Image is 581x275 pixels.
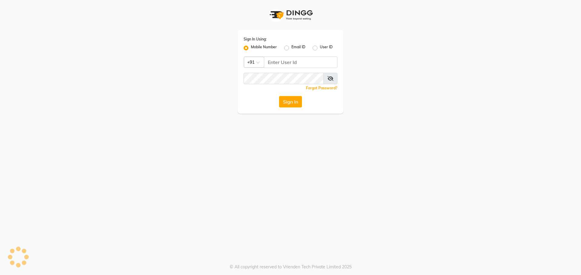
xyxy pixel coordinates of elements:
[291,44,305,52] label: Email ID
[266,6,315,24] img: logo1.svg
[279,96,302,107] button: Sign In
[306,86,337,90] a: Forgot Password?
[251,44,277,52] label: Mobile Number
[244,37,267,42] label: Sign In Using:
[244,73,324,84] input: Username
[320,44,333,52] label: User ID
[264,56,337,68] input: Username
